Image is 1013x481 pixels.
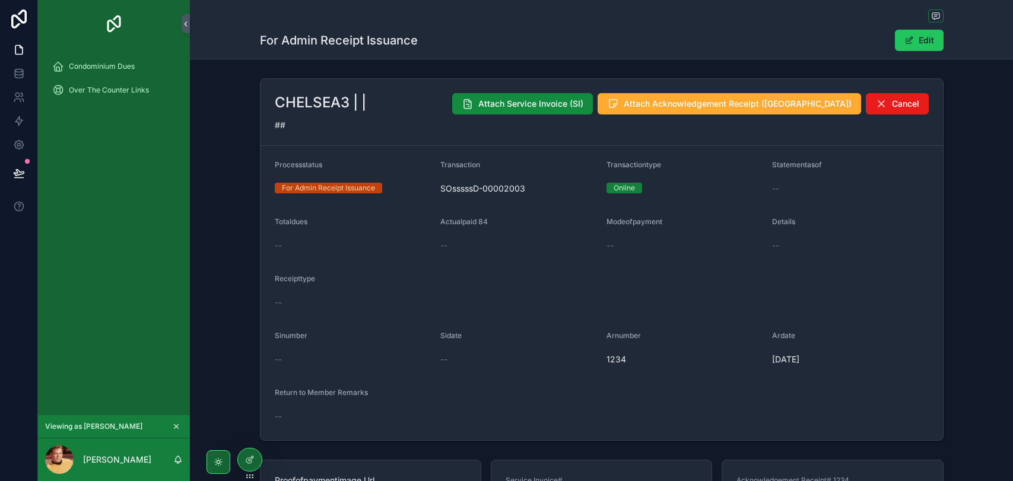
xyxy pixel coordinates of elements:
[45,56,183,77] a: Condominium Dues
[38,47,190,116] div: scrollable content
[440,160,480,169] span: Transaction
[275,410,282,422] span: --
[83,454,151,466] p: [PERSON_NAME]
[440,240,447,251] span: --
[69,62,135,71] span: Condominium Dues
[772,160,822,169] span: Statementasof
[624,98,852,110] span: Attach Acknowledgement Receipt ([GEOGRAPHIC_DATA])
[275,217,307,226] span: Totaldues
[104,14,123,33] img: App logo
[614,183,635,193] div: Online
[275,331,307,340] span: Sinumber
[606,353,763,365] span: 1234
[772,240,779,251] span: --
[275,297,282,308] span: --
[452,93,593,114] button: Attach Service Invoice (SI)
[895,30,944,51] button: Edit
[772,331,795,340] span: Ardate
[772,183,779,195] span: --
[598,93,861,114] button: Attach Acknowledgement Receipt ([GEOGRAPHIC_DATA])
[275,120,285,130] span: ##
[772,217,795,226] span: Details
[606,160,661,169] span: Transactiontype
[440,217,488,226] span: Actualpaid 84
[606,217,662,226] span: Modeofpayment
[440,353,447,365] span: --
[275,353,282,365] span: --
[440,331,462,340] span: Sidate
[275,274,315,283] span: Receipttype
[260,32,418,49] h1: For Admin Receipt Issuance
[478,98,583,110] span: Attach Service Invoice (SI)
[772,353,929,365] span: [DATE]
[282,183,375,193] div: For Admin Receipt Issuance
[275,240,282,251] span: --
[69,85,149,95] span: Over The Counter Links
[892,98,919,110] span: Cancel
[866,93,929,114] button: Cancel
[440,183,597,195] span: SOsssssD-00002003
[275,93,366,112] h2: CHELSEA3 | |
[275,160,322,169] span: Processstatus
[606,240,614,251] span: --
[45,422,142,431] span: Viewing as [PERSON_NAME]
[45,79,183,101] a: Over The Counter Links
[275,388,368,397] span: Return to Member Remarks
[606,331,641,340] span: Arnumber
